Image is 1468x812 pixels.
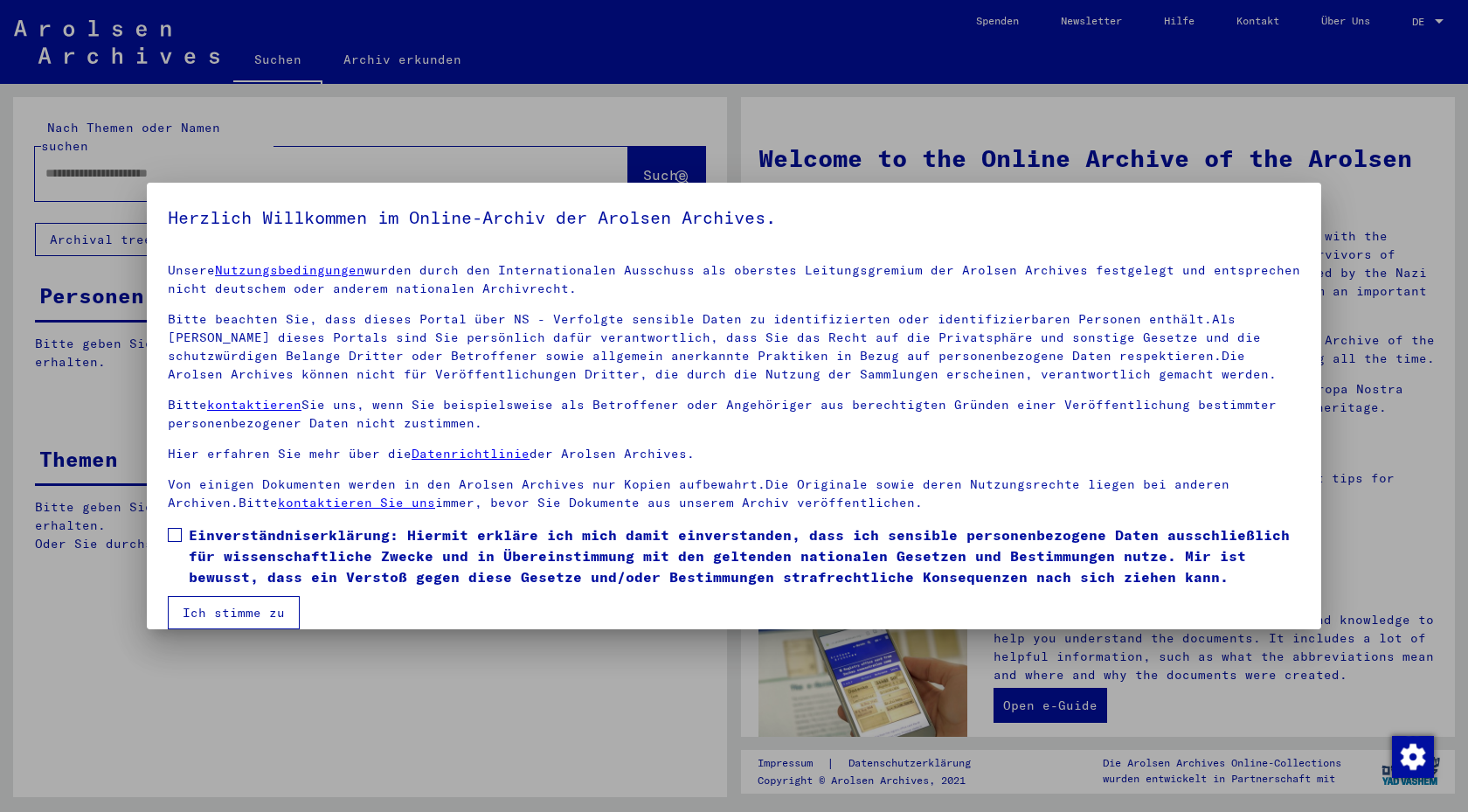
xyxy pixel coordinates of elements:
[168,204,1300,232] h5: Herzlich Willkommen im Online-Archiv der Arolsen Archives.
[168,596,300,629] button: Ich stimme zu
[412,446,530,462] a: Datenrichtlinie
[189,524,1300,587] span: Einverständniserklärung: Hiermit erkläre ich mich damit einverstanden, dass ich sensible personen...
[168,261,1300,298] p: Unsere wurden durch den Internationalen Ausschuss als oberstes Leitungsgremium der Arolsen Archiv...
[168,475,1300,512] p: Von einigen Dokumenten werden in den Arolsen Archives nur Kopien aufbewahrt.Die Originale sowie d...
[215,262,364,278] a: Nutzungsbedingungen
[278,495,435,510] a: kontaktieren Sie uns
[1392,736,1434,778] img: Zustimmung ändern
[168,445,1300,463] p: Hier erfahren Sie mehr über die der Arolsen Archives.
[168,396,1300,433] p: Bitte Sie uns, wenn Sie beispielsweise als Betroffener oder Angehöriger aus berechtigten Gründen ...
[207,397,301,413] a: kontaktieren
[168,310,1300,384] p: Bitte beachten Sie, dass dieses Portal über NS - Verfolgte sensible Daten zu identifizierten oder...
